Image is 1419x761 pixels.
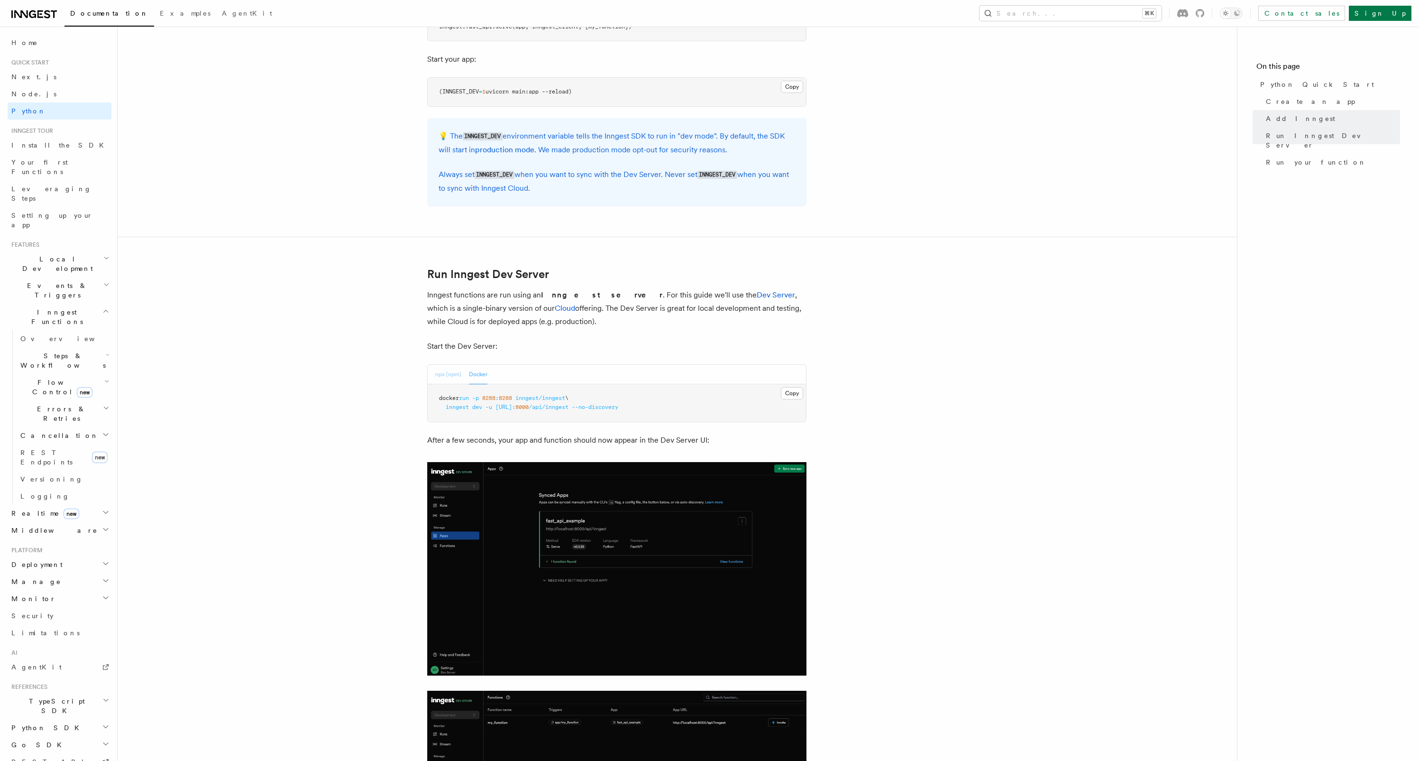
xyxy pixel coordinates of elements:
button: Toggle dark mode [1220,8,1243,19]
span: Your first Functions [11,158,68,176]
span: Go SDK [8,740,67,750]
a: Python [8,102,111,120]
a: Create an app [1262,93,1400,110]
span: inngest/inngest [515,395,565,401]
span: Python SDK [8,723,85,733]
p: Start your app: [427,53,806,66]
button: Docker [469,365,487,384]
span: uvicorn main:app --reload) [485,88,572,95]
p: Always set when you want to sync with the Dev Server. Never set when you want to sync with Innges... [439,168,795,195]
span: Cancellation [17,431,99,440]
button: Errors & Retries [17,400,111,427]
span: dev [472,404,482,410]
span: AgentKit [11,663,62,671]
span: = [479,88,482,95]
a: Examples [154,3,216,26]
span: 8000 [515,404,529,410]
button: Local Development [8,251,111,277]
h4: On this page [1256,61,1400,76]
span: Errors & Retries [17,404,103,423]
span: -p [472,395,479,401]
span: new [64,509,79,519]
span: Manage [8,577,61,586]
a: Leveraging Steps [8,180,111,207]
span: serve [495,23,512,30]
a: Dev Server [757,290,795,299]
span: Run your function [1266,158,1366,167]
button: Realtimenew [8,505,111,522]
p: 💡 The environment variable tells the Inngest SDK to run in "dev mode". By default, the SDK will s... [439,130,795,157]
span: Leveraging Steps [11,185,92,202]
span: Node.js [11,90,56,98]
a: AgentKit [216,3,278,26]
span: \ [565,395,568,401]
span: REST Endpoints [20,449,73,466]
span: /api/inngest [529,404,568,410]
span: Deployment [8,560,63,569]
span: Middleware [8,526,98,535]
span: run [459,395,469,401]
a: Install the SDK [8,137,111,154]
button: Python SDK [8,719,111,736]
a: Logging [17,488,111,505]
span: . [492,23,495,30]
span: Steps & Workflows [17,351,106,370]
span: AgentKit [222,9,272,17]
span: Logging [20,492,70,500]
p: Inngest functions are run using an . For this guide we'll use the , which is a single-binary vers... [427,288,806,328]
span: . [462,23,466,30]
button: Flow Controlnew [17,374,111,400]
span: Install the SDK [11,141,110,149]
button: Steps & Workflows [17,347,111,374]
span: Flow Control [17,378,104,397]
code: INNGEST_DEV [463,132,503,140]
span: 1 [482,88,485,95]
a: Next.js [8,68,111,85]
div: Inngest Functions [8,330,111,505]
span: Platform [8,547,43,554]
span: Limitations [11,629,80,637]
a: Setting up your app [8,207,111,233]
span: new [92,452,108,463]
span: 8288 [499,395,512,401]
span: Add Inngest [1266,114,1335,123]
span: Python [11,107,46,115]
a: REST Endpointsnew [17,444,111,471]
a: Documentation [64,3,154,27]
span: [URL]: [495,404,515,410]
span: Examples [160,9,211,17]
a: Versioning [17,471,111,488]
a: Python Quick Start [1256,76,1400,93]
p: Start the Dev Server: [427,340,806,353]
span: docker [439,395,459,401]
strong: Inngest server [541,290,663,299]
a: Contact sales [1258,6,1345,21]
button: Copy [781,387,803,399]
span: Security [11,612,54,620]
span: Overview [20,335,118,343]
button: Monitor [8,590,111,607]
a: Limitations [8,624,111,641]
a: Run your function [1262,154,1400,171]
span: Local Development [8,254,103,273]
span: 8288 [482,395,495,401]
a: AgentKit [8,659,111,676]
a: Cloud [555,304,575,313]
span: Inngest Functions [8,307,102,326]
span: Next.js [11,73,56,81]
span: Run Inngest Dev Server [1266,131,1400,150]
a: Run Inngest Dev Server [427,268,549,281]
button: Cancellation [17,427,111,444]
button: Search...⌘K [980,6,1162,21]
span: (app, inngest_client, [my_function]) [512,23,632,30]
button: Events & Triggers [8,277,111,304]
kbd: ⌘K [1143,9,1156,18]
span: Documentation [70,9,148,17]
span: fast_api [466,23,492,30]
a: Sign Up [1349,6,1411,21]
span: Setting up your app [11,212,93,229]
code: INNGEST_DEV [697,171,737,179]
span: : [495,395,499,401]
span: Events & Triggers [8,281,103,300]
button: Inngest Functions [8,304,111,330]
